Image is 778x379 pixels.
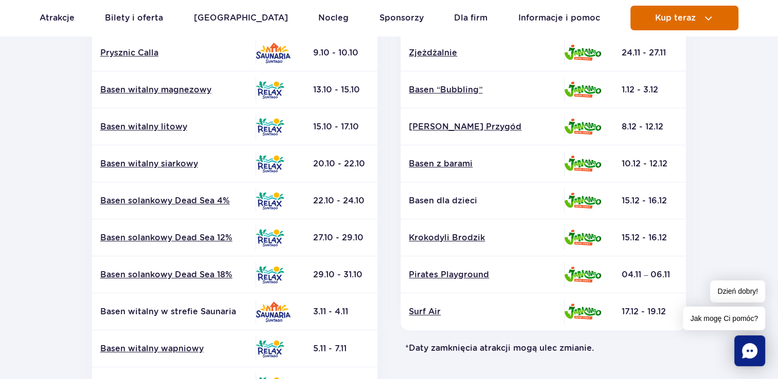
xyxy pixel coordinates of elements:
[409,306,556,317] a: Surf Air
[564,119,601,135] img: Jamango
[409,232,556,243] a: Krokodyli Brodzik
[409,47,556,59] a: Zjeżdżalnie
[305,71,377,108] td: 13.10 - 15.10
[630,6,738,30] button: Kup teraz
[613,293,686,330] td: 17.12 - 19.12
[256,155,284,173] img: Relax
[100,306,247,317] p: Basen witalny w strefie Saunaria
[613,219,686,256] td: 15.12 - 16.12
[305,293,377,330] td: 3.11 - 4.11
[256,81,284,99] img: Relax
[100,84,247,96] a: Basen witalny magnezowy
[613,34,686,71] td: 24.11 - 27.11
[454,6,487,30] a: Dla firm
[100,269,247,280] a: Basen solankowy Dead Sea 18%
[518,6,600,30] a: Informacje i pomoc
[305,182,377,219] td: 22.10 - 24.10
[305,145,377,182] td: 20.10 - 22.10
[564,304,601,319] img: Jamango
[105,6,163,30] a: Bilety i oferta
[40,6,75,30] a: Atrakcje
[305,219,377,256] td: 27.10 - 29.10
[305,108,377,145] td: 15.10 - 17.10
[256,192,284,210] img: Relax
[683,307,765,330] span: Jak mogę Ci pomóc?
[318,6,349,30] a: Nocleg
[100,47,247,59] a: Prysznic Calla
[655,13,696,23] span: Kup teraz
[613,182,686,219] td: 15.12 - 16.12
[256,43,291,63] img: Saunaria
[305,330,377,367] td: 5.11 - 7.11
[710,280,765,302] span: Dzień dobry!
[564,82,601,98] img: Jamango
[409,195,556,206] p: Basen dla dzieci
[397,343,691,354] p: *Daty zamknięcia atrakcji mogą ulec zmianie.
[564,267,601,282] img: Jamango
[100,158,247,169] a: Basen witalny siarkowy
[613,108,686,145] td: 8.12 - 12.12
[564,156,601,172] img: Jamango
[100,343,247,354] a: Basen witalny wapniowy
[379,6,424,30] a: Sponsorzy
[256,266,284,283] img: Relax
[256,340,284,357] img: Relax
[613,256,686,293] td: 04.11 – 06.11
[409,121,556,132] a: [PERSON_NAME] Przygód
[564,45,601,61] img: Jamango
[100,195,247,206] a: Basen solankowy Dead Sea 4%
[409,84,556,96] a: Basen “Bubbling”
[100,232,247,243] a: Basen solankowy Dead Sea 12%
[305,256,377,293] td: 29.10 - 31.10
[409,158,556,169] a: Basen z barami
[613,145,686,182] td: 10.12 - 12.12
[305,34,377,71] td: 9.10 - 10.10
[194,6,288,30] a: [GEOGRAPHIC_DATA]
[564,193,601,209] img: Jamango
[256,301,291,322] img: Saunaria
[256,118,284,136] img: Relax
[613,71,686,108] td: 1.12 - 3.12
[256,229,284,247] img: Relax
[564,230,601,245] img: Jamango
[409,269,556,280] a: Pirates Playground
[734,335,765,366] div: Chat
[100,121,247,132] a: Basen witalny litowy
